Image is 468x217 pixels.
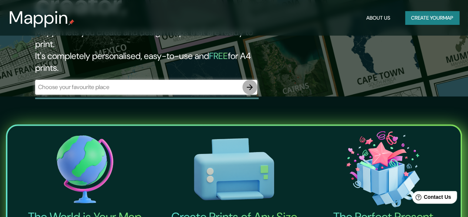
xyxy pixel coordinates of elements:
[161,129,307,210] img: Create Prints of Any Size-icon
[363,11,393,25] button: About Us
[9,7,68,28] h3: Mappin
[68,19,74,25] img: mappin-pin
[310,129,456,210] img: The Perfect Present-icon
[405,11,459,25] button: Create yourmap
[209,50,228,62] h5: FREE
[402,188,460,209] iframe: Help widget launcher
[35,26,269,74] h2: Mappin lets you create and design maps that are ready to print. It's completely personalised, eas...
[12,129,158,210] img: The World is Your Map-icon
[35,83,242,91] input: Choose your favourite place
